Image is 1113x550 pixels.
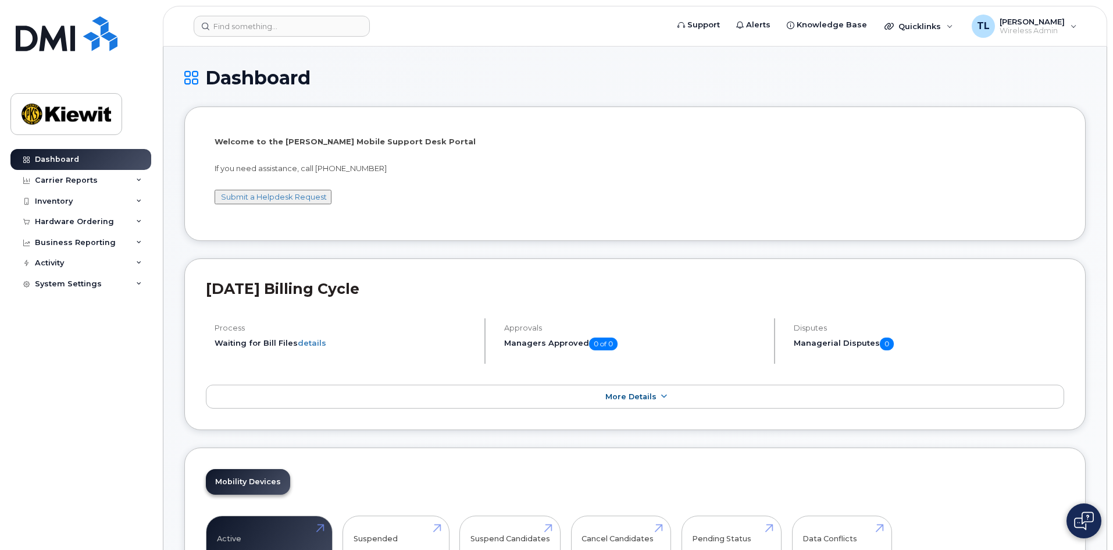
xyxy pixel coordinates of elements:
a: details [298,338,326,347]
h5: Managerial Disputes [794,338,1064,350]
p: Welcome to the [PERSON_NAME] Mobile Support Desk Portal [215,136,1055,147]
h1: Dashboard [184,68,1086,88]
h5: Managers Approved [504,338,764,350]
h4: Approvals [504,324,764,332]
h4: Process [215,324,475,332]
a: Mobility Devices [206,469,290,495]
p: If you need assistance, call [PHONE_NUMBER] [215,163,1055,174]
h2: [DATE] Billing Cycle [206,280,1064,297]
span: 0 of 0 [589,338,618,350]
span: 0 [880,338,894,350]
h4: Disputes [794,324,1064,332]
li: Waiting for Bill Files [215,338,475,349]
img: Open chat [1074,512,1094,530]
span: More Details [605,392,657,401]
button: Submit a Helpdesk Request [215,190,331,204]
a: Submit a Helpdesk Request [221,192,327,201]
